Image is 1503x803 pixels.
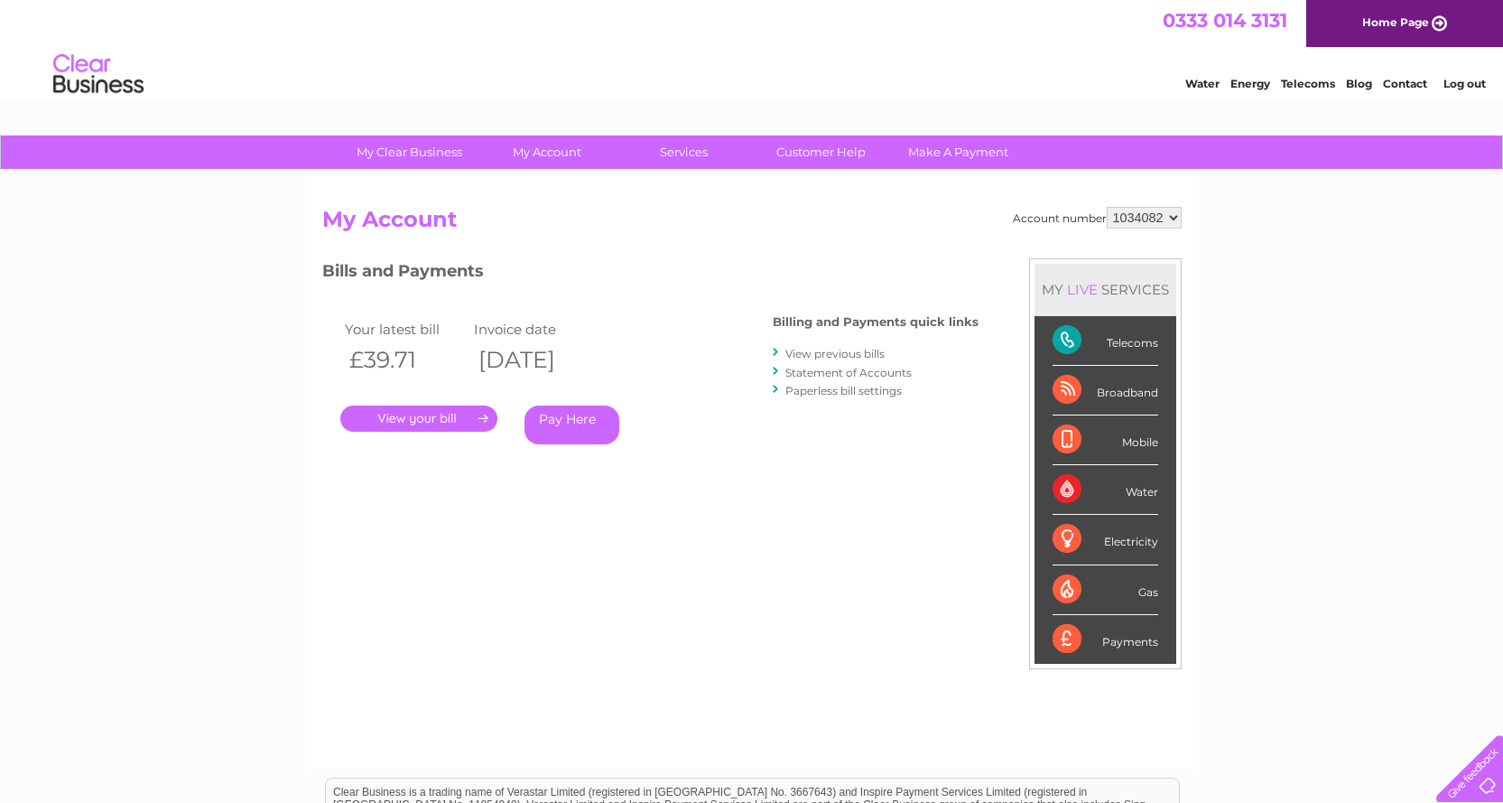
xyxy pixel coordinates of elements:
[1230,77,1270,90] a: Energy
[1063,281,1101,298] div: LIVE
[1053,615,1158,664] div: Payments
[785,347,885,360] a: View previous bills
[1053,366,1158,416] div: Broadband
[773,315,979,329] h4: Billing and Payments quick links
[335,135,484,169] a: My Clear Business
[1185,77,1220,90] a: Water
[340,406,497,432] a: .
[469,341,599,378] th: [DATE]
[326,10,1179,88] div: Clear Business is a trading name of Verastar Limited (registered in [GEOGRAPHIC_DATA] No. 3667643...
[1163,9,1287,32] a: 0333 014 3131
[52,47,144,102] img: logo.png
[1053,565,1158,615] div: Gas
[340,317,470,341] td: Your latest bill
[609,135,758,169] a: Services
[322,258,979,290] h3: Bills and Payments
[747,135,895,169] a: Customer Help
[785,384,902,397] a: Paperless bill settings
[1383,77,1427,90] a: Contact
[1053,416,1158,465] div: Mobile
[340,341,470,378] th: £39.71
[1034,264,1176,315] div: MY SERVICES
[469,317,599,341] td: Invoice date
[322,207,1182,241] h2: My Account
[785,366,912,379] a: Statement of Accounts
[1346,77,1372,90] a: Blog
[524,406,619,444] a: Pay Here
[1281,77,1335,90] a: Telecoms
[1053,515,1158,565] div: Electricity
[1443,77,1486,90] a: Log out
[472,135,621,169] a: My Account
[1013,207,1182,229] div: Account number
[884,135,1033,169] a: Make A Payment
[1053,465,1158,515] div: Water
[1053,316,1158,366] div: Telecoms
